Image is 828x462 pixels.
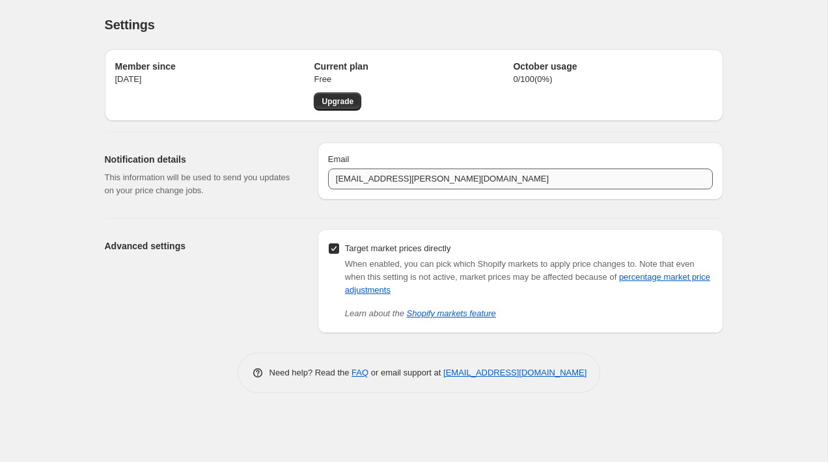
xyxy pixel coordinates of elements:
[105,18,155,32] span: Settings
[314,92,361,111] a: Upgrade
[314,60,513,73] h2: Current plan
[314,73,513,86] p: Free
[345,243,451,253] span: Target market prices directly
[328,154,350,164] span: Email
[269,368,352,377] span: Need help? Read the
[407,308,496,318] a: Shopify markets feature
[105,239,297,252] h2: Advanced settings
[352,368,368,377] a: FAQ
[513,73,712,86] p: 0 / 100 ( 0 %)
[345,308,496,318] i: Learn about the
[322,96,353,107] span: Upgrade
[368,368,443,377] span: or email support at
[345,259,710,295] span: Note that even when this setting is not active, market prices may be affected because of
[513,60,712,73] h2: October usage
[105,153,297,166] h2: Notification details
[115,73,314,86] p: [DATE]
[105,171,297,197] p: This information will be used to send you updates on your price change jobs.
[345,259,637,269] span: When enabled, you can pick which Shopify markets to apply price changes to.
[115,60,314,73] h2: Member since
[443,368,586,377] a: [EMAIL_ADDRESS][DOMAIN_NAME]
